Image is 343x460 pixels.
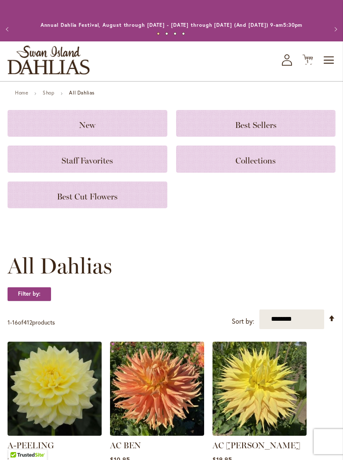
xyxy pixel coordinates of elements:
span: 16 [12,318,18,326]
a: A-Peeling [8,429,102,437]
a: Staff Favorites [8,146,167,172]
button: 3 of 4 [174,32,177,35]
a: Home [15,89,28,96]
a: AC [PERSON_NAME] [212,440,300,450]
span: 1 [307,59,309,64]
a: Collections [176,146,336,172]
span: 1 [8,318,10,326]
button: 4 of 4 [182,32,185,35]
button: Next [326,21,343,38]
a: A-PEELING [8,440,54,450]
a: AC Jeri [212,429,307,437]
span: New [79,120,95,130]
button: 1 [302,54,313,66]
iframe: Launch Accessibility Center [6,430,30,454]
a: New [8,110,167,137]
a: AC BEN [110,440,141,450]
a: Best Cut Flowers [8,181,167,208]
a: AC BEN [110,429,204,437]
a: Annual Dahlia Festival, August through [DATE] - [DATE] through [DATE] (And [DATE]) 9-am5:30pm [41,22,303,28]
a: store logo [8,46,90,74]
button: 1 of 4 [157,32,160,35]
a: Shop [43,89,54,96]
img: AC BEN [110,342,204,436]
button: 2 of 4 [165,32,168,35]
strong: Filter by: [8,287,51,301]
a: Best Sellers [176,110,336,137]
span: Staff Favorites [61,156,113,166]
span: All Dahlias [8,253,112,279]
strong: All Dahlias [69,89,95,96]
span: 412 [23,318,32,326]
span: Best Cut Flowers [57,192,118,202]
span: Collections [235,156,276,166]
img: AC Jeri [212,342,307,436]
p: - of products [8,316,55,329]
img: A-Peeling [8,342,102,436]
label: Sort by: [232,314,254,329]
span: Best Sellers [235,120,276,130]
